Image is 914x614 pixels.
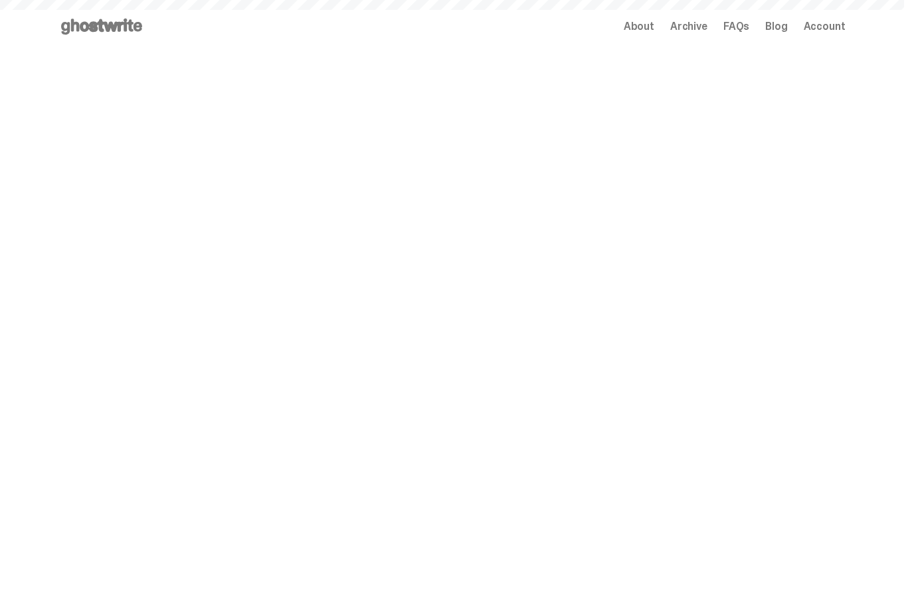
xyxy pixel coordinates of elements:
a: FAQs [723,21,749,32]
a: Archive [670,21,707,32]
a: About [624,21,654,32]
a: Blog [765,21,787,32]
a: Account [804,21,846,32]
